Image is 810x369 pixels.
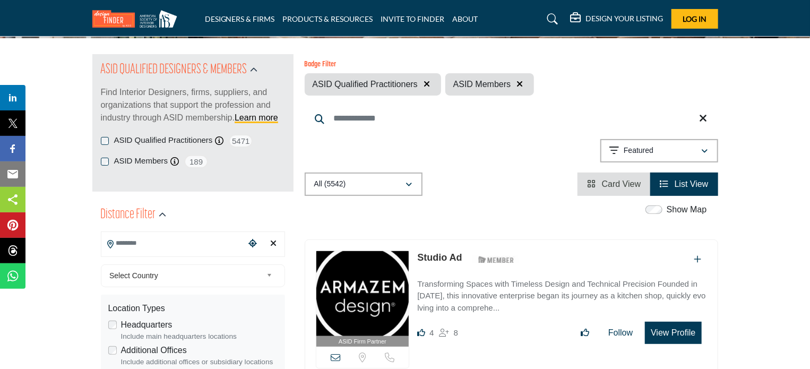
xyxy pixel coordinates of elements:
[660,179,708,188] a: View List
[313,78,418,91] span: ASID Qualified Practitioners
[101,61,247,80] h2: ASID QUALIFIED DESIGNERS & MEMBERS
[305,61,535,70] h6: Badge Filter
[121,344,187,357] label: Additional Offices
[229,134,253,148] span: 5471
[417,272,706,314] a: Transforming Spaces with Timeless Design and Technical Precision Founded in [DATE], this innovati...
[305,106,718,131] input: Search Keyword
[245,233,261,255] div: Choose your current location
[472,253,520,267] img: ASID Members Badge Icon
[453,78,511,91] span: ASID Members
[92,10,183,28] img: Site Logo
[440,327,458,339] div: Followers
[305,173,423,196] button: All (5542)
[454,328,458,337] span: 8
[266,233,282,255] div: Clear search location
[578,173,650,196] li: Card View
[417,278,706,314] p: Transforming Spaces with Timeless Design and Technical Precision Founded in [DATE], this innovati...
[381,14,445,23] a: INVITE TO FINDER
[316,251,409,336] img: Studio Ad
[683,14,706,23] span: Log In
[235,113,278,122] a: Learn more
[101,158,109,166] input: Selected ASID Members checkbox
[339,337,386,346] span: ASID Firm Partner
[101,233,245,254] input: Search Location
[101,137,109,145] input: Selected ASID Qualified Practitioners checkbox
[108,302,278,315] div: Location Types
[586,14,663,23] h5: DESIGN YOUR LISTING
[675,179,709,188] span: List View
[453,14,478,23] a: ABOUT
[601,322,640,344] button: Follow
[417,251,462,265] p: Studio Ad
[694,255,702,264] a: Add To List
[650,173,718,196] li: List View
[109,269,262,282] span: Select Country
[667,203,707,216] label: Show Map
[101,86,285,124] p: Find Interior Designers, firms, suppliers, and organizations that support the profession and indu...
[624,145,653,156] p: Featured
[114,134,213,147] label: ASID Qualified Practitioners
[205,14,275,23] a: DESIGNERS & FIRMS
[417,329,425,337] i: Likes
[417,252,462,263] a: Studio Ad
[600,139,718,162] button: Featured
[645,322,701,344] button: View Profile
[314,179,346,190] p: All (5542)
[429,328,434,337] span: 4
[283,14,373,23] a: PRODUCTS & RESOURCES
[184,155,208,168] span: 189
[587,179,641,188] a: View Card
[121,331,278,342] div: Include main headquarters locations
[602,179,641,188] span: Card View
[114,155,168,167] label: ASID Members
[121,357,278,367] div: Include additional offices or subsidiary locations
[571,13,663,25] div: DESIGN YOUR LISTING
[121,319,173,331] label: Headquarters
[671,9,718,29] button: Log In
[316,251,409,347] a: ASID Firm Partner
[537,11,565,28] a: Search
[574,322,596,344] button: Like listing
[101,205,156,225] h2: Distance Filter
